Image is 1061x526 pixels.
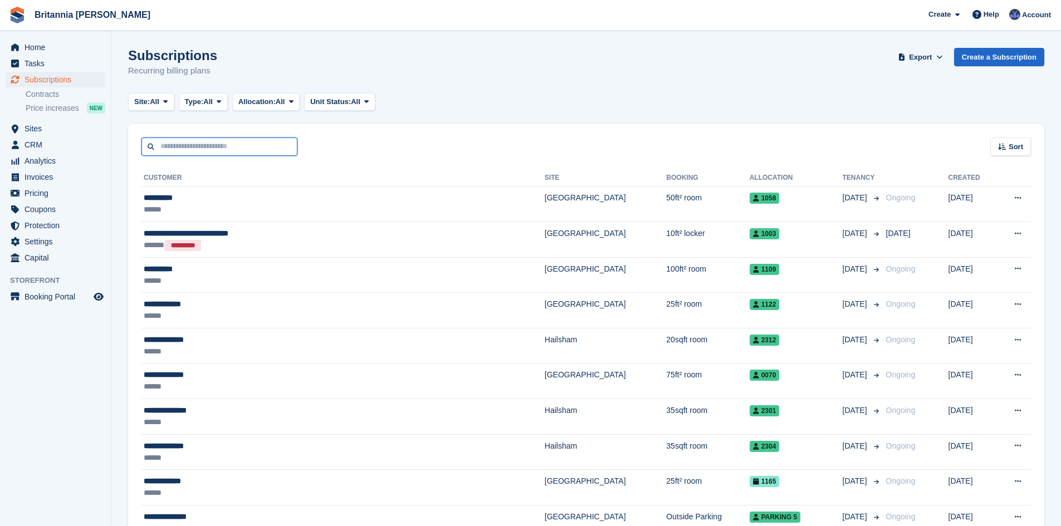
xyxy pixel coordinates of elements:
td: [DATE] [948,257,996,293]
span: All [203,96,213,107]
a: menu [6,56,105,71]
button: Export [896,48,945,66]
td: [GEOGRAPHIC_DATA] [545,186,666,222]
th: Allocation [750,169,843,187]
td: 35sqft room [666,434,749,470]
a: Price increases NEW [26,102,105,114]
th: Tenancy [843,169,882,187]
span: [DATE] [843,192,869,204]
td: 50ft² room [666,186,749,222]
td: 20sqft room [666,328,749,364]
span: Settings [25,234,91,249]
span: [DATE] [843,440,869,452]
button: Unit Status: All [304,93,375,111]
span: Ongoing [886,264,916,273]
h1: Subscriptions [128,48,217,63]
span: Storefront [10,275,111,286]
span: Ongoing [886,476,916,485]
span: 1058 [750,193,780,204]
a: menu [6,72,105,87]
span: 1003 [750,228,780,239]
span: Create [928,9,951,20]
a: Preview store [92,290,105,303]
a: menu [6,153,105,169]
a: menu [6,169,105,185]
a: menu [6,289,105,304]
td: [DATE] [948,434,996,470]
span: [DATE] [843,263,869,275]
td: [DATE] [948,363,996,399]
span: Sites [25,121,91,136]
span: Sort [1009,141,1023,153]
a: menu [6,234,105,249]
a: menu [6,121,105,136]
span: Ongoing [886,370,916,379]
span: Tasks [25,56,91,71]
span: 2301 [750,405,780,416]
a: menu [6,201,105,217]
td: [DATE] [948,328,996,364]
span: Home [25,40,91,55]
button: Allocation: All [232,93,300,111]
span: 1165 [750,476,780,487]
span: [DATE] [886,229,911,238]
span: [DATE] [843,511,869,523]
span: Ongoing [886,406,916,415]
th: Booking [666,169,749,187]
span: Ongoing [886,193,916,202]
td: 35sqft room [666,399,749,435]
span: Export [909,52,932,63]
button: Site: All [128,93,174,111]
td: [DATE] [948,470,996,505]
span: Subscriptions [25,72,91,87]
td: Hailsham [545,399,666,435]
span: Ongoing [886,512,916,521]
td: [GEOGRAPHIC_DATA] [545,293,666,328]
td: [DATE] [948,293,996,328]
span: Coupons [25,201,91,217]
span: CRM [25,137,91,153]
span: All [150,96,159,107]
a: menu [6,218,105,233]
span: Ongoing [886,299,916,308]
span: Account [1022,9,1051,21]
span: [DATE] [843,405,869,416]
div: NEW [87,102,105,114]
span: 0070 [750,370,780,381]
span: Capital [25,250,91,266]
span: Parking 5 [750,512,800,523]
th: Site [545,169,666,187]
span: [DATE] [843,475,869,487]
a: menu [6,40,105,55]
span: Help [984,9,999,20]
td: 25ft² room [666,470,749,505]
a: Create a Subscription [954,48,1044,66]
span: 2304 [750,441,780,452]
td: 75ft² room [666,363,749,399]
th: Created [948,169,996,187]
span: Invoices [25,169,91,185]
span: Booking Portal [25,289,91,304]
td: [DATE] [948,186,996,222]
span: [DATE] [843,334,869,346]
td: Hailsham [545,434,666,470]
td: 100ft² room [666,257,749,293]
a: menu [6,137,105,153]
span: Ongoing [886,441,916,450]
a: Britannia [PERSON_NAME] [30,6,155,24]
td: [GEOGRAPHIC_DATA] [545,470,666,505]
td: [DATE] [948,399,996,435]
td: 10ft² locker [666,222,749,258]
td: [GEOGRAPHIC_DATA] [545,257,666,293]
span: Protection [25,218,91,233]
a: menu [6,250,105,266]
a: Contracts [26,89,105,100]
span: Type: [185,96,204,107]
img: Lee Cradock [1009,9,1020,20]
span: All [276,96,285,107]
span: 1122 [750,299,780,310]
td: [GEOGRAPHIC_DATA] [545,363,666,399]
span: Ongoing [886,335,916,344]
span: [DATE] [843,369,869,381]
span: Pricing [25,185,91,201]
